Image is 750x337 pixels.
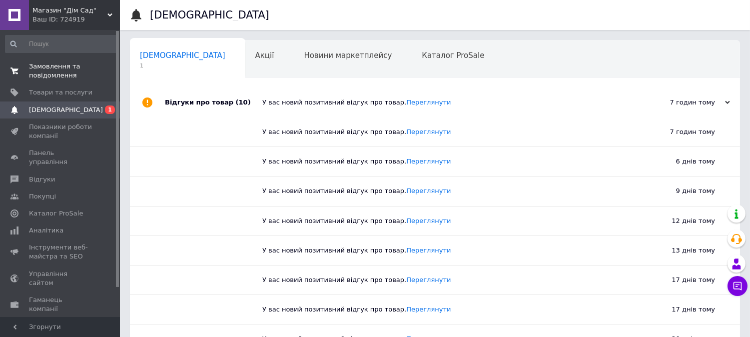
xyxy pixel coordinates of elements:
span: Товари та послуги [29,88,92,97]
span: Акції [255,51,274,60]
input: Пошук [5,35,118,53]
span: Аналітика [29,226,63,235]
div: У вас новий позитивний відгук про товар. [262,127,615,136]
div: 13 днів тому [615,236,740,265]
div: 17 днів тому [615,265,740,294]
div: 6 днів тому [615,147,740,176]
span: Новини маркетплейсу [304,51,392,60]
div: Відгуки про товар [165,87,262,117]
div: 9 днів тому [615,176,740,205]
span: Каталог ProSale [29,209,83,218]
span: Відгуки [29,175,55,184]
span: 1 [105,105,115,114]
span: 1 [140,62,225,69]
div: Ваш ID: 724919 [32,15,120,24]
div: У вас новий позитивний відгук про товар. [262,216,615,225]
a: Переглянути [406,98,451,106]
a: Переглянути [406,305,451,313]
h1: [DEMOGRAPHIC_DATA] [150,9,269,21]
a: Переглянути [406,157,451,165]
div: У вас новий позитивний відгук про товар. [262,157,615,166]
span: (10) [236,98,251,106]
a: Переглянути [406,217,451,224]
span: [DEMOGRAPHIC_DATA] [140,51,225,60]
span: Панель управління [29,148,92,166]
span: Гаманець компанії [29,295,92,313]
div: 12 днів тому [615,206,740,235]
span: Каталог ProSale [422,51,484,60]
div: 7 годин тому [630,98,730,107]
div: У вас новий позитивний відгук про товар. [262,186,615,195]
div: У вас новий позитивний відгук про товар. [262,305,615,314]
div: 17 днів тому [615,295,740,324]
button: Чат з покупцем [728,276,748,296]
div: У вас новий позитивний відгук про товар. [262,246,615,255]
span: [DEMOGRAPHIC_DATA] [29,105,103,114]
span: Магазин "Дім Сад" [32,6,107,15]
a: Переглянути [406,276,451,283]
div: 7 годин тому [615,117,740,146]
a: Переглянути [406,246,451,254]
span: Інструменти веб-майстра та SEO [29,243,92,261]
a: Переглянути [406,187,451,194]
span: Замовлення та повідомлення [29,62,92,80]
a: Переглянути [406,128,451,135]
span: Покупці [29,192,56,201]
span: Показники роботи компанії [29,122,92,140]
div: У вас новий позитивний відгук про товар. [262,98,630,107]
div: У вас новий позитивний відгук про товар. [262,275,615,284]
span: Управління сайтом [29,269,92,287]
